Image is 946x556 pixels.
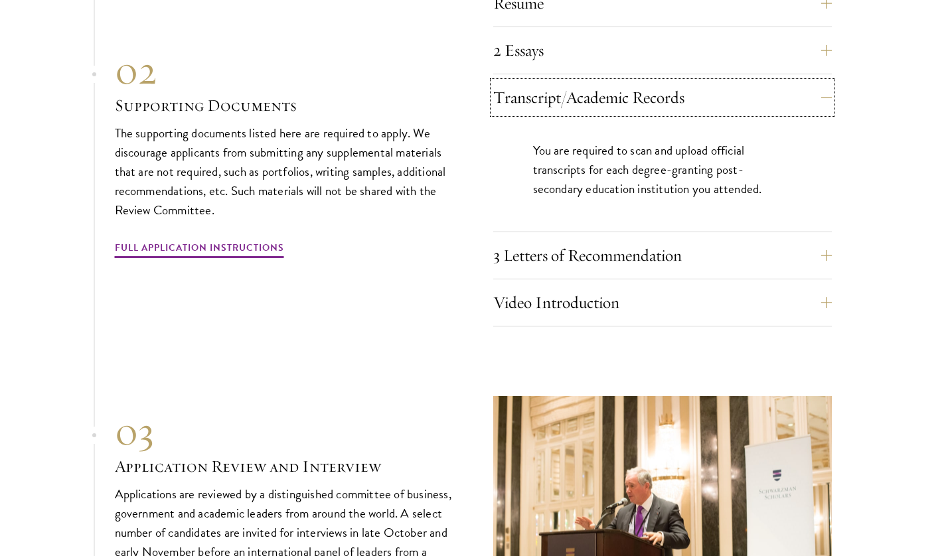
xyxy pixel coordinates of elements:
button: 2 Essays [493,35,832,66]
button: Transcript/Academic Records [493,82,832,113]
p: The supporting documents listed here are required to apply. We discourage applicants from submitt... [115,123,453,220]
div: 02 [115,46,453,94]
button: Video Introduction [493,287,832,318]
button: 3 Letters of Recommendation [493,240,832,271]
p: You are required to scan and upload official transcripts for each degree-granting post-secondary ... [533,141,792,198]
div: 03 [115,407,453,455]
h3: Application Review and Interview [115,455,453,478]
h3: Supporting Documents [115,94,453,117]
a: Full Application Instructions [115,240,284,260]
